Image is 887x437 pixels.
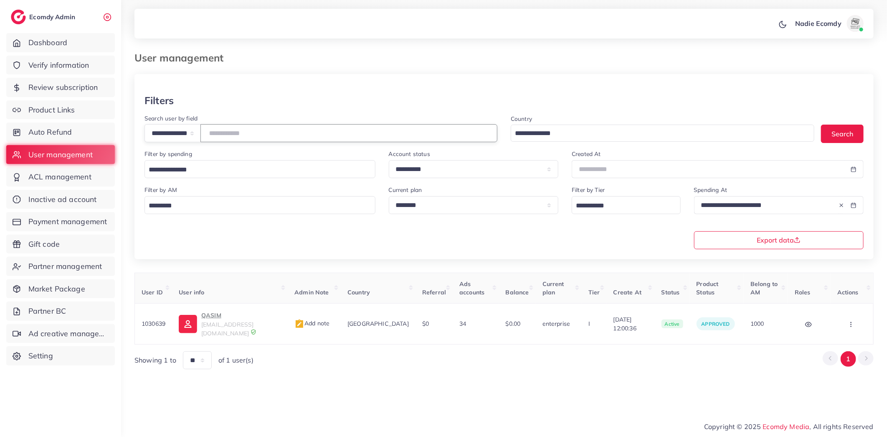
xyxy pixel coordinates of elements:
a: ACL management [6,167,115,187]
label: Created At [572,150,601,158]
button: Export data [694,231,864,249]
label: Country [511,115,532,123]
span: Status [661,289,680,296]
a: Market Package [6,279,115,299]
label: Current plan [389,186,422,194]
span: Partner management [28,261,102,272]
span: Copyright © 2025 [704,422,874,432]
span: Review subscription [28,82,98,93]
span: $0 [422,320,429,327]
span: Auto Refund [28,127,72,138]
span: enterprise [542,320,570,327]
img: 9CAL8B2pu8EFxCJHYAAAAldEVYdGRhdGU6Y3JlYXRlADIwMjItMTItMDlUMDQ6NTg6MzkrMDA6MDBXSlgLAAAAJXRFWHRkYXR... [251,329,256,335]
span: Current plan [542,280,564,296]
span: Verify information [28,60,89,71]
span: Ads accounts [459,280,484,296]
label: Filter by Tier [572,186,605,194]
img: avatar [847,15,864,32]
span: 34 [459,320,466,327]
a: Auto Refund [6,123,115,142]
ul: Pagination [823,351,874,367]
p: Nadie Ecomdy [795,18,841,28]
div: Search for option [144,196,375,214]
span: Ad creative management [28,328,109,339]
span: $0.00 [506,320,521,327]
span: Product Status [697,280,719,296]
input: Search for option [573,199,669,212]
a: Partner management [6,257,115,276]
span: active [661,319,683,329]
span: User management [28,149,93,160]
img: admin_note.cdd0b510.svg [294,319,304,329]
a: Setting [6,346,115,365]
button: Search [821,125,864,143]
span: Showing 1 to [134,355,176,365]
span: Market Package [28,284,85,294]
input: Search for option [146,164,365,176]
label: Filter by AM [144,186,177,194]
span: Add note [294,319,329,327]
a: User management [6,145,115,164]
a: Dashboard [6,33,115,52]
h3: Filters [144,95,174,107]
span: Create At [613,289,641,296]
button: Go to page 1 [841,351,856,367]
span: User info [179,289,204,296]
a: QASIM[EMAIL_ADDRESS][DOMAIN_NAME] [179,310,281,337]
span: Admin Note [294,289,329,296]
span: , All rights Reserved [810,422,874,432]
span: Balance [506,289,529,296]
span: 1030639 [142,320,165,327]
a: Product Links [6,100,115,120]
label: Spending At [694,186,727,194]
a: Partner BC [6,302,115,321]
a: Ecomdy Media [763,422,810,431]
span: [EMAIL_ADDRESS][DOMAIN_NAME] [201,321,253,337]
a: Verify information [6,56,115,75]
span: Payment management [28,216,107,227]
label: Search user by field [144,114,198,123]
span: Roles [795,289,811,296]
span: Setting [28,350,53,361]
span: Inactive ad account [28,194,97,205]
a: Review subscription [6,78,115,97]
div: Search for option [511,125,814,142]
span: [GEOGRAPHIC_DATA] [347,320,409,327]
span: User ID [142,289,163,296]
span: I [588,320,590,327]
span: Product Links [28,105,75,115]
label: Filter by spending [144,150,192,158]
a: Inactive ad account [6,190,115,209]
span: Gift code [28,239,60,250]
span: ACL management [28,171,91,182]
a: Nadie Ecomdyavatar [791,15,867,32]
span: Partner BC [28,306,66,317]
p: QASIM [201,310,281,320]
a: logoEcomdy Admin [11,10,77,24]
img: logo [11,10,26,24]
span: 1000 [750,320,764,327]
span: Belong to AM [750,280,778,296]
a: Ad creative management [6,324,115,343]
input: Search for option [146,199,365,212]
span: Tier [588,289,600,296]
span: Referral [422,289,446,296]
div: Search for option [144,160,375,178]
h3: User management [134,52,230,64]
span: Export data [757,237,801,243]
span: approved [702,321,730,327]
a: Gift code [6,235,115,254]
input: Search for option [512,127,803,140]
label: Account status [389,150,430,158]
a: Payment management [6,212,115,231]
h2: Ecomdy Admin [29,13,77,21]
div: Search for option [572,196,680,214]
span: Country [347,289,370,296]
img: ic-user-info.36bf1079.svg [179,315,197,333]
span: Dashboard [28,37,67,48]
span: Actions [837,289,859,296]
span: [DATE] 12:00:36 [613,315,648,332]
span: of 1 user(s) [218,355,253,365]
